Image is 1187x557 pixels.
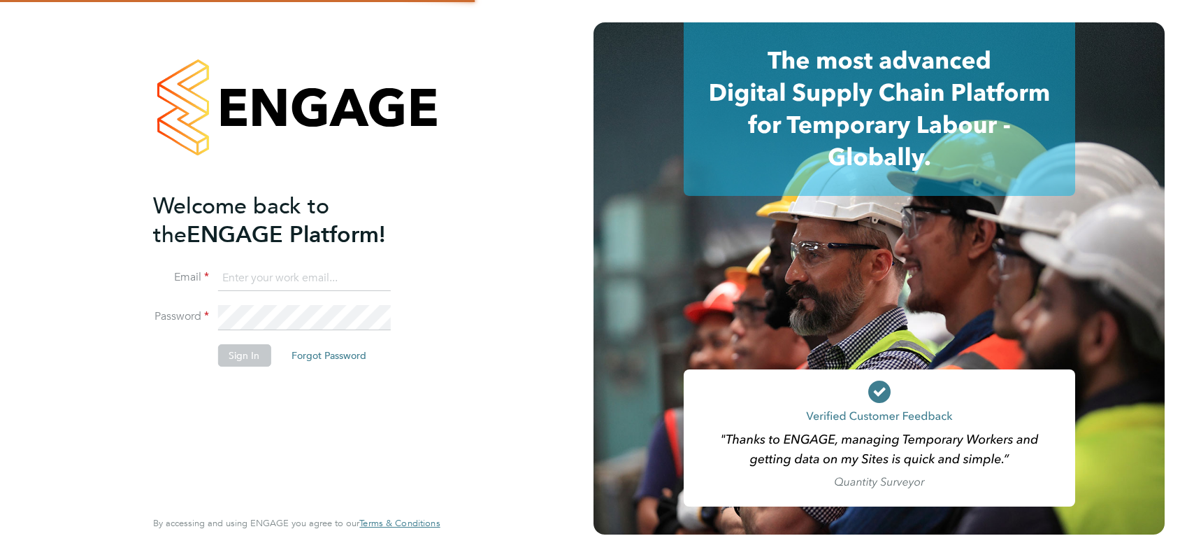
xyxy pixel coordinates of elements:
[280,344,377,367] button: Forgot Password
[153,192,426,249] h2: ENGAGE Platform!
[217,266,390,291] input: Enter your work email...
[153,192,329,248] span: Welcome back to the
[359,518,440,529] a: Terms & Conditions
[153,309,209,324] label: Password
[217,344,271,367] button: Sign In
[153,517,440,529] span: By accessing and using ENGAGE you agree to our
[153,270,209,285] label: Email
